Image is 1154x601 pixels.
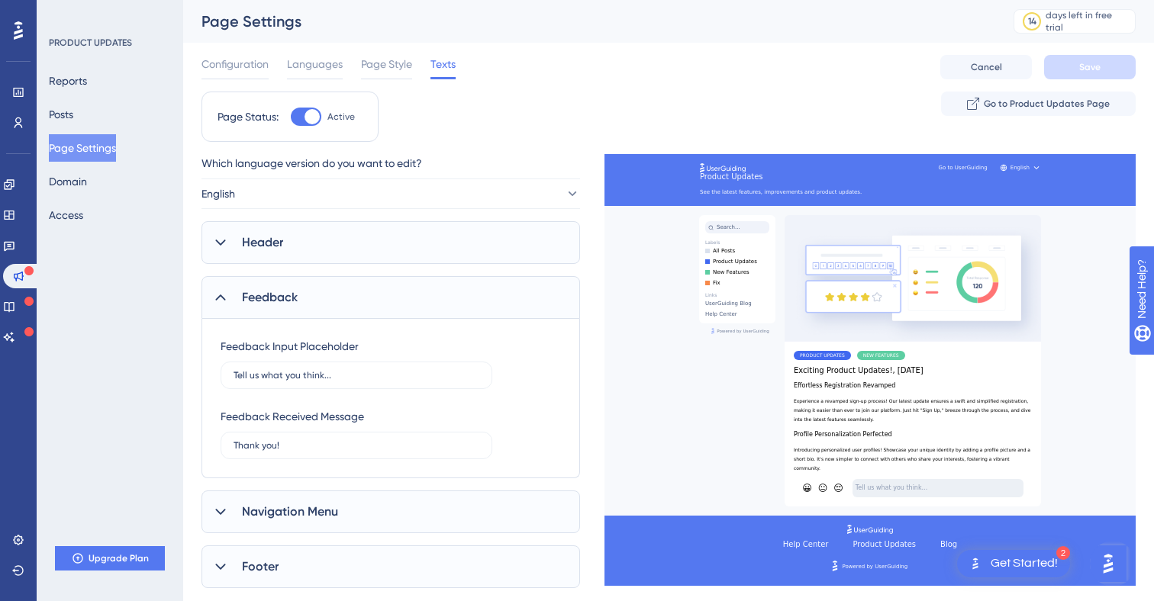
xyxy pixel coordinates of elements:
iframe: UserGuiding AI Assistant Launcher [1090,541,1136,587]
span: English [201,185,235,203]
span: Texts [430,55,456,73]
div: Page Status: [218,108,279,126]
img: launcher-image-alternative-text [966,554,985,573]
span: Cancel [971,61,1002,73]
span: Go to Product Updates Page [984,98,1110,110]
div: PRODUCT UPDATES [49,37,132,49]
div: Feedback Received Message [221,407,364,426]
div: 2 [1056,546,1070,560]
span: Languages [287,55,343,73]
button: Posts [49,101,73,128]
span: Save [1079,61,1101,73]
input: Tell us what you think... [234,370,479,381]
button: Page Settings [49,134,116,162]
span: Feedback [242,288,298,307]
span: Which language version do you want to edit? [201,154,422,172]
span: Header [242,233,283,252]
div: Open Get Started! checklist, remaining modules: 2 [957,550,1070,577]
span: Configuration [201,55,269,73]
button: Cancel [940,55,1032,79]
input: Type a message [234,440,479,451]
button: English [201,178,580,209]
button: Save [1044,55,1136,79]
span: Active [327,111,355,123]
div: days left in free trial [1046,9,1130,34]
span: Upgrade Plan [89,552,149,564]
div: Get Started! [991,555,1058,572]
div: Page Settings [201,11,975,32]
span: Need Help? [36,4,95,22]
span: Navigation Menu [242,503,338,521]
div: Feedback Input Placeholder [221,337,359,355]
span: Page Style [361,55,412,73]
button: Upgrade Plan [55,546,165,570]
span: Footer [242,558,279,576]
button: Go to Product Updates Page [941,92,1136,116]
button: Domain [49,168,87,195]
button: Access [49,201,83,229]
div: 14 [1028,15,1036,27]
button: Reports [49,67,87,95]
